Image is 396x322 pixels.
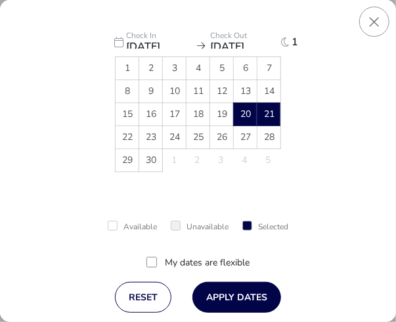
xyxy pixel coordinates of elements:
span: 28 [258,127,280,149]
span: 8 [116,81,139,103]
span: 9 [140,81,162,103]
td: 13 [234,80,257,103]
span: 22 [116,127,139,149]
td: 27 [234,126,257,149]
button: Close [359,7,389,37]
span: 30 [140,150,162,172]
span: 17 [164,104,186,126]
span: 29 [116,150,139,172]
span: 11 [187,81,209,103]
span: 5 [211,58,233,80]
td: 26 [210,126,234,149]
td: 4 [187,57,210,80]
span: 1 [292,37,308,47]
span: 23 [140,127,162,149]
td: 3 [163,57,187,80]
button: Apply Dates [192,282,281,313]
td: 1 [163,149,187,172]
p: Check In [126,32,192,41]
span: 18 [187,104,209,126]
span: [DATE] [210,41,276,52]
span: 21 [258,104,280,126]
span: 26 [211,127,233,149]
td: 15 [116,103,139,126]
td: 5 [210,57,234,80]
span: 2 [140,58,162,80]
td: 10 [163,80,187,103]
span: 6 [234,58,257,80]
td: 1 [116,57,139,80]
span: 24 [164,127,186,149]
div: Available [108,223,158,231]
span: 3 [164,58,186,80]
td: 17 [163,103,187,126]
div: Selected [242,223,289,231]
td: 12 [210,80,234,103]
td: 6 [234,57,257,80]
span: 15 [116,104,139,126]
span: 14 [258,81,280,103]
span: 1 [116,58,139,80]
td: 19 [210,103,234,126]
td: 14 [257,80,281,103]
td: 5 [257,149,281,172]
td: 8 [116,80,139,103]
span: 16 [140,104,162,126]
td: 2 [187,149,210,172]
span: 27 [234,127,257,149]
td: 23 [139,126,163,149]
td: 4 [234,149,257,172]
td: 28 [257,126,281,149]
td: 11 [187,80,210,103]
button: reset [115,282,171,313]
td: 25 [187,126,210,149]
td: 29 [116,149,139,172]
td: 20 [234,103,257,126]
td: 22 [116,126,139,149]
span: 13 [234,81,257,103]
td: 18 [187,103,210,126]
td: 3 [210,149,234,172]
td: 9 [139,80,163,103]
span: 4 [187,58,209,80]
p: Check Out [210,32,276,41]
label: My dates are flexible [165,258,250,267]
div: Unavailable [171,223,229,231]
td: 30 [139,149,163,172]
td: 7 [257,57,281,80]
span: 25 [187,127,209,149]
div: Choose Date [115,9,281,172]
span: 20 [234,104,257,126]
span: 7 [258,58,280,80]
td: 24 [163,126,187,149]
td: 2 [139,57,163,80]
span: 12 [211,81,233,103]
td: 16 [139,103,163,126]
span: [DATE] [126,41,192,52]
td: 21 [257,103,281,126]
span: 10 [164,81,186,103]
span: 19 [211,104,233,126]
